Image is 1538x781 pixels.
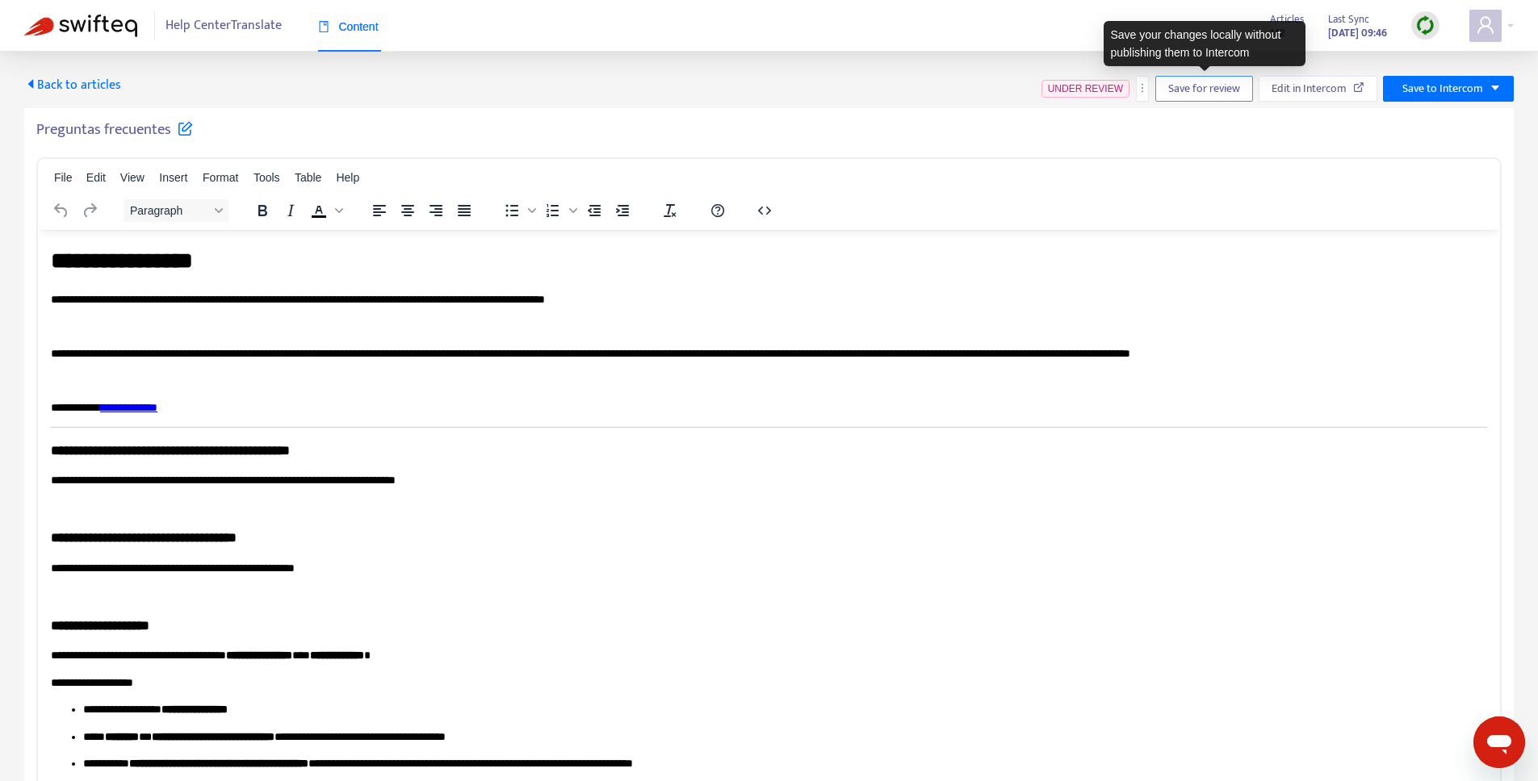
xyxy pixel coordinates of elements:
span: View [120,171,145,184]
span: Edit [86,171,106,184]
img: Swifteq [24,15,137,37]
span: Articles [1270,10,1304,28]
button: Clear formatting [656,199,684,222]
div: Numbered list [539,199,580,222]
span: Back to articles [24,74,121,96]
span: Save to Intercom [1402,80,1483,98]
button: Decrease indent [580,199,608,222]
div: Bullet list [498,199,539,222]
button: Redo [76,199,103,222]
button: Block Paragraph [124,199,228,222]
button: Align center [394,199,421,222]
span: caret-left [24,77,37,90]
button: Help [704,199,731,222]
img: sync.dc5367851b00ba804db3.png [1415,15,1435,35]
button: Align left [366,199,393,222]
span: Help Center Translate [166,10,282,41]
span: user [1476,15,1495,35]
span: Edit in Intercom [1272,80,1347,98]
span: Paragraph [130,204,209,217]
div: Save your changes locally without publishing them to Intercom [1104,21,1305,66]
span: Content [318,20,379,33]
iframe: Button to launch messaging window [1473,716,1525,768]
span: Last Sync [1328,10,1369,28]
span: more [1137,82,1148,94]
h5: Preguntas frecuentes [36,120,193,140]
button: Save for review [1155,76,1253,102]
button: Bold [249,199,276,222]
span: caret-down [1490,82,1501,94]
button: Italic [277,199,304,222]
span: Help [336,171,359,184]
button: Edit in Intercom [1259,76,1377,102]
button: Align right [422,199,450,222]
div: Text color Black [305,199,346,222]
span: Tools [254,171,280,184]
strong: [DATE] 09:46 [1328,24,1387,42]
span: Save for review [1168,80,1240,98]
button: more [1136,76,1149,102]
span: Format [203,171,238,184]
span: File [54,171,73,184]
span: book [318,21,329,32]
button: Undo [48,199,75,222]
span: Table [295,171,321,184]
button: Justify [451,199,478,222]
button: Increase indent [609,199,636,222]
button: Save to Intercomcaret-down [1383,76,1514,102]
span: UNDER REVIEW [1048,83,1123,94]
iframe: Rich Text Area [38,230,1500,781]
span: Insert [159,171,187,184]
